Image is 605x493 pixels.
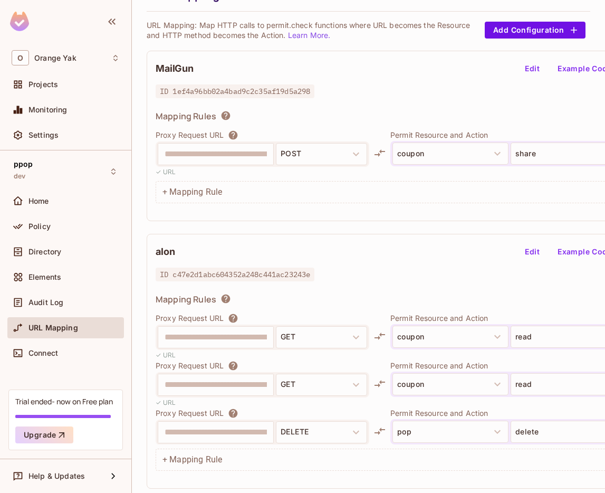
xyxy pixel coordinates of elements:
h2: MailGun [156,62,194,75]
span: Workspace: Orange Yak [34,54,76,62]
p: Proxy Request URL [156,130,224,140]
span: ID 1ef4a96bb02a4bad9c2c35af19d5a298 [156,84,314,98]
span: Home [28,197,49,205]
div: Trial ended- now on Free plan [15,396,113,406]
p: URL Mapping: Map HTTP calls to permit.check functions where URL becomes the Resource and HTTP met... [147,20,485,40]
span: Policy [28,222,51,231]
span: URL Mapping [28,324,78,332]
button: pop [392,421,508,443]
p: Proxy Request URL [156,313,224,324]
span: ppop [14,160,33,168]
span: Settings [28,131,59,139]
button: coupon [392,373,508,395]
button: Edit [515,60,549,77]
button: DELETE [276,421,367,443]
span: ID c47e2d1abc604352a248c441ac23243e [156,268,314,281]
p: ✓ URL [156,167,176,177]
button: GET [276,326,367,348]
span: Directory [28,248,61,256]
span: Audit Log [28,298,63,307]
h2: alon [156,245,175,258]
span: Connect [28,349,58,357]
span: Mapping Rules [156,110,216,122]
span: Monitoring [28,106,68,114]
p: Proxy Request URL [156,361,224,371]
button: Edit [515,243,549,260]
span: Help & Updates [28,472,85,480]
img: SReyMgAAAABJRU5ErkJggg== [10,12,29,31]
p: Proxy Request URL [156,408,224,419]
span: Elements [28,273,61,281]
span: O [12,50,29,65]
button: Add Configuration [485,22,585,39]
p: ✓ URL [156,350,176,360]
button: coupon [392,326,508,348]
span: Projects [28,80,58,89]
a: Learn More. [288,31,330,40]
button: POST [276,143,367,165]
p: ✓ URL [156,397,176,407]
span: Mapping Rules [156,293,216,305]
button: GET [276,374,367,396]
button: coupon [392,143,508,165]
span: dev [14,172,25,181]
button: Upgrade [15,426,73,443]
